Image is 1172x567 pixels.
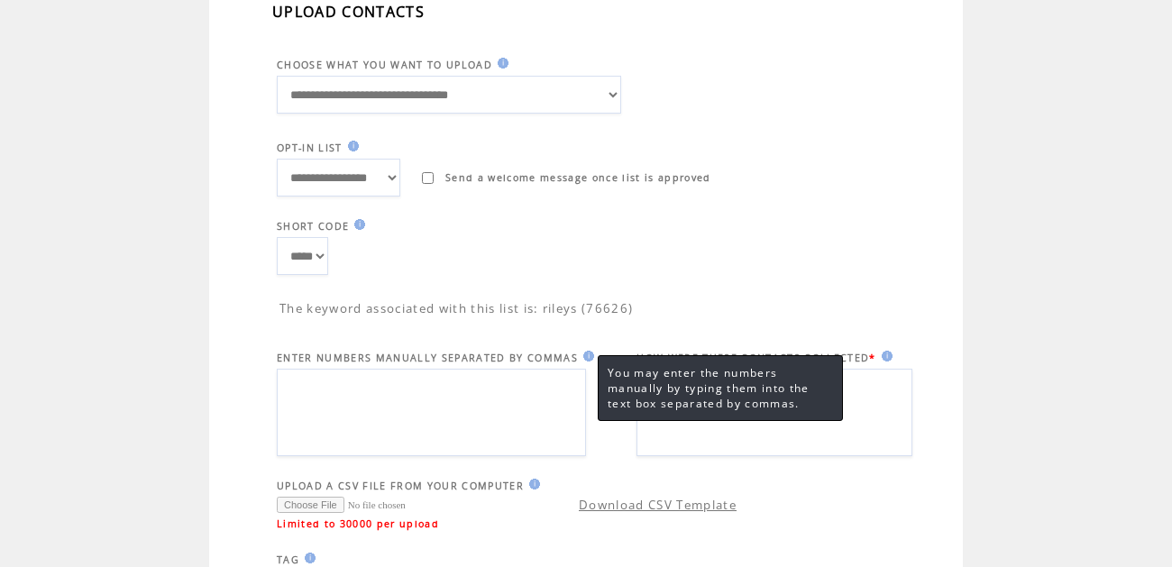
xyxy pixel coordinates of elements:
[524,479,540,489] img: help.gif
[277,480,524,492] span: UPLOAD A CSV FILE FROM YOUR COMPUTER
[277,220,349,233] span: SHORT CODE
[492,58,508,69] img: help.gif
[299,553,316,563] img: help.gif
[277,553,299,566] span: TAG
[277,142,343,154] span: OPT-IN LIST
[876,351,893,361] img: help.gif
[272,2,425,22] span: UPLOAD CONTACTS
[349,219,365,230] img: help.gif
[277,517,439,530] span: Limited to 30000 per upload
[636,352,869,364] span: HOW WERE THESE CONTACTS COLLECTED
[579,497,737,513] a: Download CSV Template
[277,59,492,71] span: CHOOSE WHAT YOU WANT TO UPLOAD
[343,141,359,151] img: help.gif
[543,300,634,316] span: rileys (76626)
[578,351,594,361] img: help.gif
[445,171,711,184] span: Send a welcome message once list is approved
[279,300,539,316] span: The keyword associated with this list is:
[277,352,578,364] span: ENTER NUMBERS MANUALLY SEPARATED BY COMMAS
[608,365,810,411] span: You may enter the numbers manually by typing them into the text box separated by commas.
